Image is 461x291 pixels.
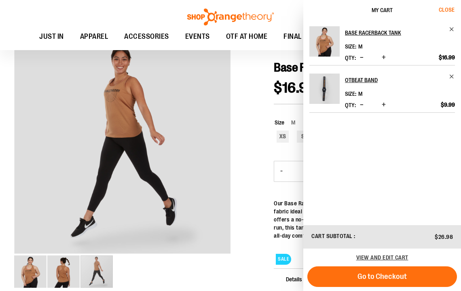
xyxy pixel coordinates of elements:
[439,54,455,61] span: $16.99
[357,272,407,281] span: Go to Checkout
[345,26,444,39] h2: Base Racerback Tank
[311,233,353,239] span: Cart Subtotal
[274,161,289,181] button: Decrease product quantity
[124,27,169,46] span: ACCESSORIES
[345,74,444,86] h2: OTBeat Band
[307,266,457,287] button: Go to Checkout
[14,255,47,289] div: image 1 of 3
[358,91,362,97] span: M
[14,255,47,288] img: Product image for Base Racerback Tank
[449,26,455,32] a: Remove item
[275,27,346,46] a: FINAL PUSH SALE
[309,26,340,57] img: Base Racerback Tank
[289,162,311,181] input: Product quantity
[309,26,340,62] a: Base Racerback Tank
[283,27,338,46] span: FINAL PUSH SALE
[345,74,455,86] a: OTBeat Band
[274,80,315,96] span: $16.99
[439,6,455,13] span: Close
[274,61,375,74] span: Base Racerback Tank
[39,27,64,46] span: JUST IN
[80,27,108,46] span: APPAREL
[297,131,309,143] div: S
[345,91,356,97] dt: Size
[276,254,291,265] span: SALE
[185,27,210,46] span: EVENTS
[47,255,80,289] div: image 2 of 3
[14,37,230,253] img: Alternate image #2 for 1537046
[441,101,455,108] span: $9.99
[449,74,455,80] a: Remove item
[47,255,80,288] img: Alternate image #1 for 1537046
[345,26,455,39] a: Base Racerback Tank
[358,43,362,50] span: M
[186,8,275,25] img: Shop Orangetheory
[345,102,356,108] label: Qty
[284,119,295,126] span: M
[14,38,230,289] div: carousel
[275,119,284,126] span: Size
[274,268,314,289] span: Details
[345,55,356,61] label: Qty
[380,101,388,109] button: Increase product quantity
[80,255,113,289] div: image 3 of 3
[309,74,340,109] a: OTBeat Band
[218,27,276,46] a: OTF AT HOME
[226,27,268,46] span: OTF AT HOME
[31,27,72,46] a: JUST IN
[309,26,455,65] li: Product
[277,131,289,143] div: XS
[309,65,455,113] li: Product
[358,54,366,62] button: Decrease product quantity
[116,27,177,46] a: ACCESSORIES
[435,234,453,240] span: $26.98
[356,254,408,261] a: View and edit cart
[358,101,366,109] button: Decrease product quantity
[274,199,447,240] div: Our Base Racerback Tank features breathable, butter-soft jersey fabric ideal for everyday wear wi...
[345,43,356,50] dt: Size
[372,7,393,13] span: My Cart
[309,74,340,104] img: OTBeat Band
[14,38,230,255] div: Alternate image #2 for 1537046
[380,54,388,62] button: Increase product quantity
[72,27,116,46] a: APPAREL
[177,27,218,46] a: EVENTS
